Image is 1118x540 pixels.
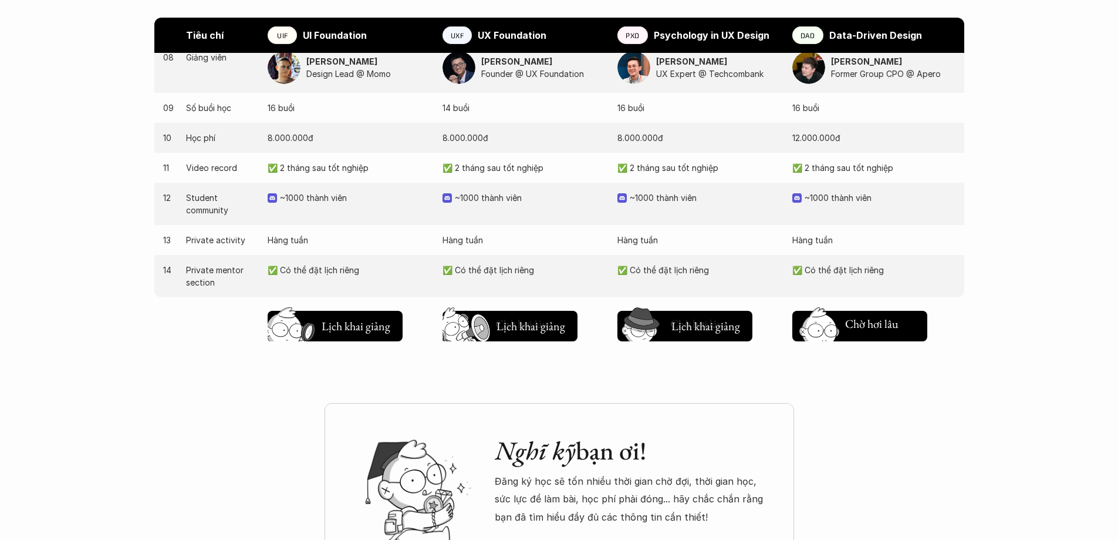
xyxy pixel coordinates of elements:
h5: Lịch khai giảng [320,318,391,334]
em: Nghĩ kỹ [495,434,576,467]
p: ✅ Có thể đặt lịch riêng [617,264,781,276]
p: UXF [451,31,464,39]
p: Hàng tuần [268,234,431,246]
button: Chờ hơi lâu [792,311,927,341]
p: PXD [626,31,640,39]
strong: Psychology in UX Design [654,29,769,41]
strong: Data-Driven Design [829,29,922,41]
p: ✅ 2 tháng sau tốt nghiệp [443,162,606,174]
h2: bạn ơi! [495,435,771,467]
p: 09 [163,102,175,114]
p: 16 buổi [792,102,955,114]
p: 12 [163,192,175,204]
p: Học phí [186,132,256,144]
h5: Chờ hơi lâu [495,316,549,332]
strong: [PERSON_NAME] [306,56,377,66]
button: Chờ hơi lâuLịch khai giảng [443,311,577,341]
p: Former Group CPO @ Apero [831,68,955,80]
p: ✅ Có thể đặt lịch riêng [443,264,606,276]
p: Giảng viên [186,51,256,63]
a: Chờ hơi lâu [792,306,927,341]
p: ~1000 thành viên [455,192,606,204]
p: 10 [163,132,175,144]
strong: [PERSON_NAME] [656,56,727,66]
p: 8.000.000đ [443,132,606,144]
strong: [PERSON_NAME] [831,56,902,66]
p: Số buổi học [186,102,256,114]
p: Đăng ký học sẽ tốn nhiều thời gian chờ đợi, thời gian học, sức lực để làm bài, học phí phải đóng.... [495,472,771,526]
a: Lịch khai giảng [268,306,403,341]
p: Hàng tuần [443,234,606,246]
p: Hàng tuần [792,234,955,246]
a: Chờ hơi lâuLịch khai giảng [443,306,577,341]
p: 11 [163,162,175,174]
p: ✅ 2 tháng sau tốt nghiệp [617,162,781,174]
p: Private activity [186,234,256,246]
strong: Tiêu chí [186,29,224,41]
p: UIF [277,31,288,39]
h5: Lịch khai giảng [495,318,566,334]
p: 12.000.000đ [792,132,955,144]
button: Lịch khai giảng [268,311,403,341]
p: 13 [163,234,175,246]
p: 16 buổi [268,102,431,114]
p: Private mentor section [186,264,256,289]
p: Video record [186,162,256,174]
p: DAD [800,31,815,39]
strong: UI Foundation [303,29,367,41]
p: Student community [186,192,256,216]
strong: UX Foundation [478,29,546,41]
a: Chờ hơi lâuLịch khai giảng [617,306,752,341]
h5: Chờ hơi lâu [670,316,724,332]
p: ~1000 thành viên [805,192,955,204]
p: 08 [163,51,175,63]
p: 8.000.000đ [268,132,431,144]
p: 14 buổi [443,102,606,114]
p: 8.000.000đ [617,132,781,144]
p: Design Lead @ Momo [306,68,431,80]
p: 16 buổi [617,102,781,114]
strong: [PERSON_NAME] [481,56,552,66]
p: ✅ Có thể đặt lịch riêng [268,264,431,276]
h5: Chờ hơi lâu [845,316,899,332]
p: UX Expert @ Techcombank [656,68,781,80]
p: ~1000 thành viên [280,192,431,204]
p: ✅ Có thể đặt lịch riêng [792,264,955,276]
p: Founder @ UX Foundation [481,68,606,80]
p: 14 [163,264,175,276]
p: ✅ 2 tháng sau tốt nghiệp [268,162,431,174]
p: ✅ 2 tháng sau tốt nghiệp [792,162,955,174]
h5: Lịch khai giảng [670,318,741,334]
p: Hàng tuần [617,234,781,246]
button: Chờ hơi lâuLịch khai giảng [617,311,752,341]
p: ~1000 thành viên [630,192,781,204]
